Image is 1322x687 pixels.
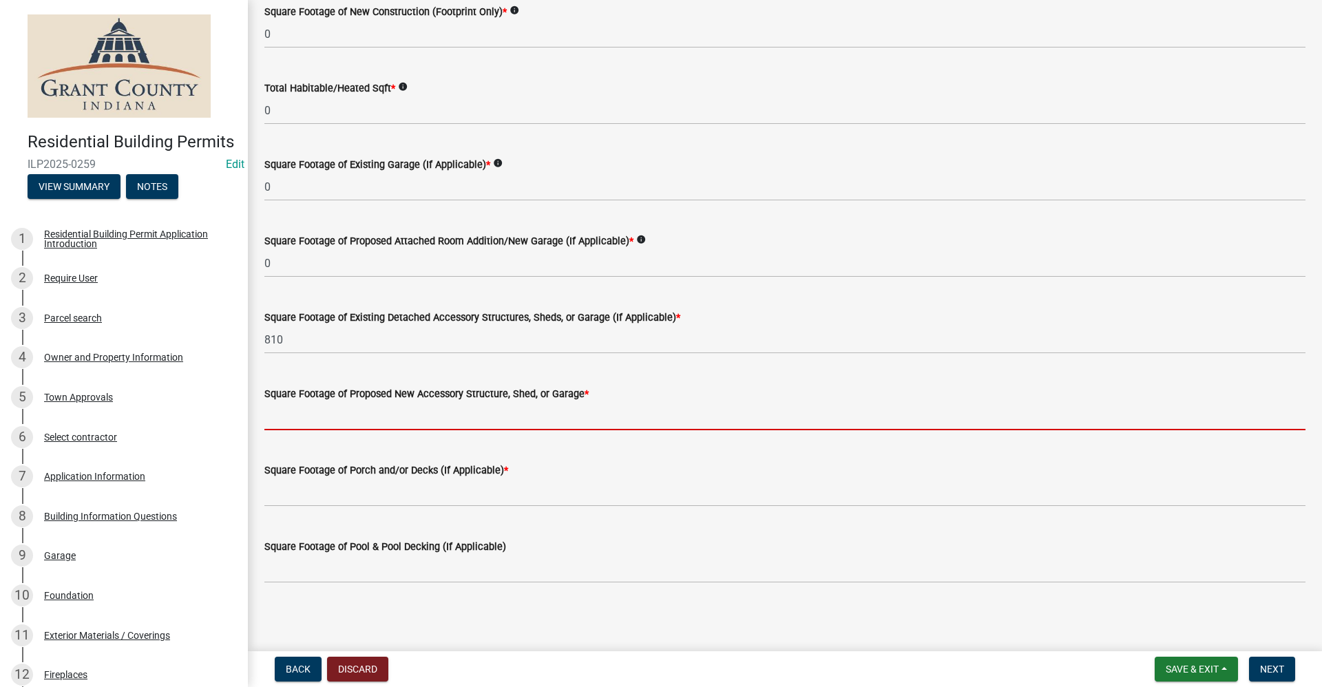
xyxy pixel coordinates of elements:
div: 7 [11,465,33,487]
label: Square Footage of Proposed New Accessory Structure, Shed, or Garage [264,390,589,399]
div: Owner and Property Information [44,352,183,362]
button: View Summary [28,174,120,199]
div: Foundation [44,591,94,600]
div: Residential Building Permit Application Introduction [44,229,226,249]
div: 3 [11,307,33,329]
div: 8 [11,505,33,527]
div: 9 [11,545,33,567]
label: Square Footage of Existing Detached Accessory Structures, Sheds, or Garage (If Applicable) [264,313,680,323]
wm-modal-confirm: Summary [28,182,120,193]
span: ILP2025-0259 [28,158,220,171]
button: Back [275,657,322,681]
i: info [493,158,503,168]
div: Fireplaces [44,670,87,679]
label: Total Habitable/Heated Sqft [264,84,395,94]
div: Building Information Questions [44,511,177,521]
button: Next [1249,657,1295,681]
div: Require User [44,273,98,283]
button: Notes [126,174,178,199]
div: 1 [11,228,33,250]
div: Exterior Materials / Coverings [44,631,170,640]
label: Square Footage of Proposed Attached Room Addition/New Garage (If Applicable) [264,237,633,246]
button: Discard [327,657,388,681]
div: Town Approvals [44,392,113,402]
div: Application Information [44,472,145,481]
div: Parcel search [44,313,102,323]
img: Grant County, Indiana [28,14,211,118]
span: Save & Exit [1166,664,1219,675]
wm-modal-confirm: Notes [126,182,178,193]
i: info [636,235,646,244]
div: Select contractor [44,432,117,442]
wm-modal-confirm: Edit Application Number [226,158,244,171]
span: Back [286,664,311,675]
div: 5 [11,386,33,408]
div: 2 [11,267,33,289]
div: 6 [11,426,33,448]
div: 4 [11,346,33,368]
label: Square Footage of Pool & Pool Decking (If Applicable) [264,542,506,552]
label: Square Footage of Existing Garage (If Applicable) [264,160,490,170]
div: 11 [11,624,33,646]
a: Edit [226,158,244,171]
i: info [398,82,408,92]
div: 10 [11,584,33,606]
div: Garage [44,551,76,560]
div: 12 [11,664,33,686]
button: Save & Exit [1155,657,1238,681]
h4: Residential Building Permits [28,132,237,152]
label: Square Footage of Porch and/or Decks (If Applicable) [264,466,508,476]
label: Square Footage of New Construction (Footprint Only) [264,8,507,17]
span: Next [1260,664,1284,675]
i: info [510,6,519,15]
